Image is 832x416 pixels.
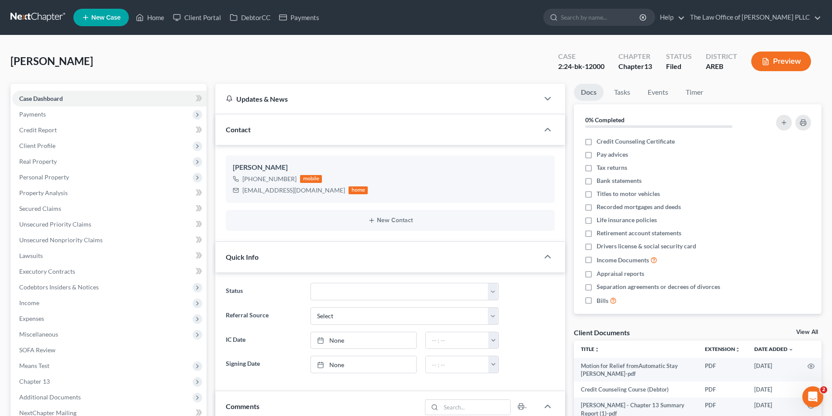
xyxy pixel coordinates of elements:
[735,347,740,352] i: unfold_more
[19,95,63,102] span: Case Dashboard
[19,362,49,369] span: Means Test
[706,62,737,72] div: AREB
[426,356,489,373] input: -- : --
[751,52,811,71] button: Preview
[706,52,737,62] div: District
[754,346,794,352] a: Date Added expand_more
[597,176,642,185] span: Bank statements
[91,14,121,21] span: New Case
[12,122,207,138] a: Credit Report
[12,248,207,264] a: Lawsuits
[19,142,55,149] span: Client Profile
[12,264,207,279] a: Executory Contracts
[226,402,259,410] span: Comments
[233,217,548,224] button: New Contact
[666,52,692,62] div: Status
[19,236,103,244] span: Unsecured Nonpriority Claims
[558,52,604,62] div: Case
[747,358,801,382] td: [DATE]
[597,150,628,159] span: Pay advices
[19,330,58,338] span: Miscellaneous
[561,9,641,25] input: Search by name...
[311,332,416,349] a: None
[705,346,740,352] a: Extensionunfold_more
[618,62,652,72] div: Chapter
[574,328,630,337] div: Client Documents
[19,205,61,212] span: Secured Claims
[698,358,747,382] td: PDF
[796,329,818,335] a: View All
[679,84,710,101] a: Timer
[242,175,297,183] div: [PHONE_NUMBER]
[607,84,637,101] a: Tasks
[597,189,660,198] span: Titles to motor vehicles
[641,84,675,101] a: Events
[585,116,625,124] strong: 0% Completed
[19,268,75,275] span: Executory Contracts
[788,347,794,352] i: expand_more
[242,186,345,195] div: [EMAIL_ADDRESS][DOMAIN_NAME]
[574,382,698,397] td: Credit Counseling Course (Debtor)
[12,91,207,107] a: Case Dashboard
[597,216,657,224] span: Life insurance policies
[12,342,207,358] a: SOFA Review
[597,203,681,211] span: Recorded mortgages and deeds
[19,299,39,306] span: Income
[19,126,57,134] span: Credit Report
[12,201,207,217] a: Secured Claims
[19,283,99,291] span: Codebtors Insiders & Notices
[618,52,652,62] div: Chapter
[597,137,675,146] span: Credit Counseling Certificate
[221,332,306,349] label: IC Date
[597,296,608,305] span: Bills
[644,62,652,70] span: 13
[820,386,827,393] span: 2
[19,252,43,259] span: Lawsuits
[300,175,322,183] div: mobile
[597,163,627,172] span: Tax returns
[558,62,604,72] div: 2:24-bk-12000
[19,393,81,401] span: Additional Documents
[10,55,93,67] span: [PERSON_NAME]
[597,256,649,265] span: Income Documents
[666,62,692,72] div: Filed
[656,10,685,25] a: Help
[221,283,306,300] label: Status
[12,232,207,248] a: Unsecured Nonpriority Claims
[19,158,57,165] span: Real Property
[226,253,259,261] span: Quick Info
[747,382,801,397] td: [DATE]
[597,282,720,291] span: Separation agreements or decrees of divorces
[349,186,368,194] div: home
[226,125,251,134] span: Contact
[169,10,225,25] a: Client Portal
[221,356,306,373] label: Signing Date
[311,356,416,373] a: None
[275,10,324,25] a: Payments
[221,307,306,325] label: Referral Source
[426,332,489,349] input: -- : --
[12,217,207,232] a: Unsecured Priority Claims
[12,185,207,201] a: Property Analysis
[597,242,696,251] span: Drivers license & social security card
[698,382,747,397] td: PDF
[19,346,55,354] span: SOFA Review
[19,315,44,322] span: Expenses
[594,347,600,352] i: unfold_more
[19,173,69,181] span: Personal Property
[225,10,275,25] a: DebtorCC
[441,400,511,415] input: Search...
[19,189,68,196] span: Property Analysis
[19,220,91,228] span: Unsecured Priority Claims
[19,110,46,118] span: Payments
[597,229,681,237] span: Retirement account statements
[574,358,698,382] td: Motion for Relief fromAutomatic Stay [PERSON_NAME]-pdf
[574,84,604,101] a: Docs
[233,162,548,173] div: [PERSON_NAME]
[802,386,823,407] iframe: Intercom live chat
[686,10,821,25] a: The Law Office of [PERSON_NAME] PLLC
[226,94,528,103] div: Updates & News
[19,378,50,385] span: Chapter 13
[131,10,169,25] a: Home
[597,269,644,278] span: Appraisal reports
